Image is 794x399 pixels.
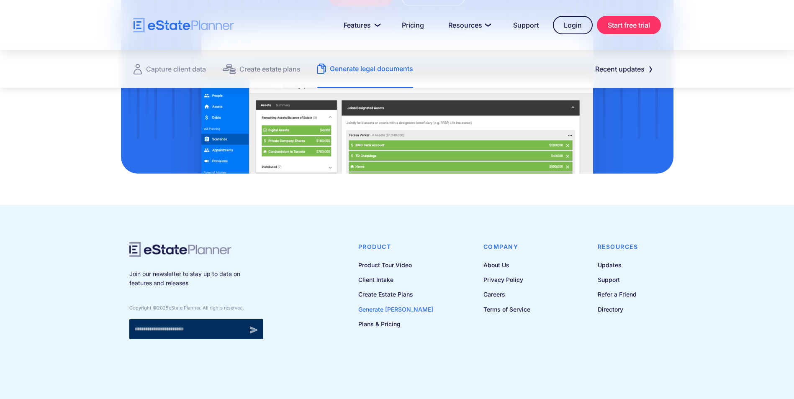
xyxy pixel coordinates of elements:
div: Create estate plans [239,63,301,75]
h4: Product [358,242,433,251]
a: Support [598,274,638,285]
a: Recent updates [585,61,661,77]
form: Newsletter signup [129,319,263,339]
div: Capture client data [146,63,206,75]
div: Copyright © eState Planner. All rights reserved. [129,305,263,311]
a: Refer a Friend [598,289,638,299]
a: Generate [PERSON_NAME] [358,304,433,315]
a: Client Intake [358,274,433,285]
span: 2025 [157,305,169,311]
a: Capture client data [134,50,206,88]
div: Recent updates [595,63,645,75]
a: Product Tour Video [358,260,433,270]
a: home [134,18,234,33]
a: Start free trial [597,16,661,34]
a: Create estate plans [223,50,301,88]
a: Support [503,17,549,33]
a: Login [553,16,593,34]
a: Generate legal documents [317,50,413,88]
a: Pricing [392,17,434,33]
a: Updates [598,260,638,270]
a: Terms of Service [483,304,530,315]
a: Create Estate Plans [358,289,433,299]
a: Features [334,17,388,33]
div: Generate legal documents [330,63,413,74]
h4: Company [483,242,530,251]
p: Join our newsletter to stay up to date on features and releases [129,269,263,288]
a: Careers [483,289,530,299]
a: Directory [598,304,638,315]
a: Plans & Pricing [358,319,433,329]
a: About Us [483,260,530,270]
h4: Resources [598,242,638,251]
a: Resources [438,17,499,33]
a: Privacy Policy [483,274,530,285]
